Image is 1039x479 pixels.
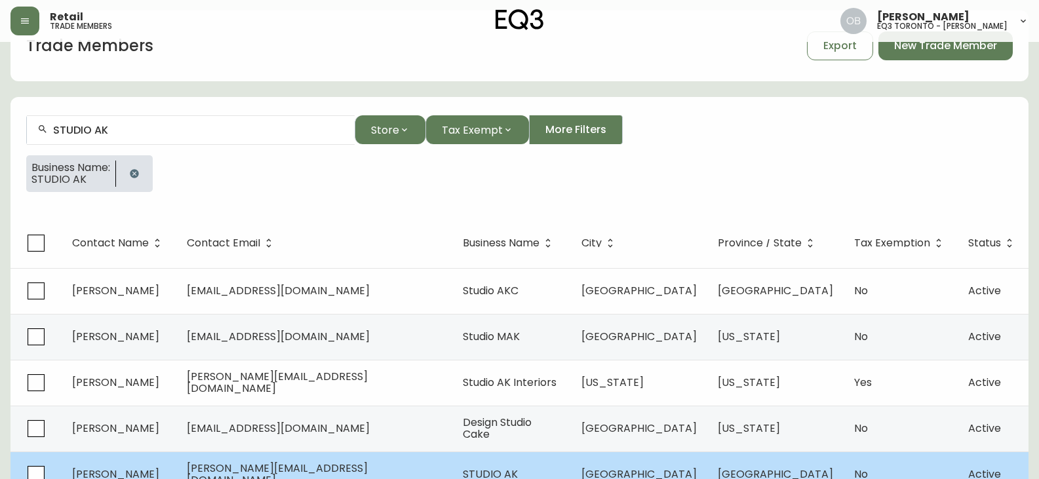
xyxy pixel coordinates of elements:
[854,237,947,249] span: Tax Exemption
[968,239,1001,247] span: Status
[355,115,425,144] button: Store
[72,375,159,390] span: [PERSON_NAME]
[877,22,1008,30] h5: eq3 toronto - [PERSON_NAME]
[718,239,802,247] span: Province / State
[26,35,153,57] h1: Trade Members
[463,329,520,344] span: Studio MAK
[968,375,1001,390] span: Active
[463,415,532,442] span: Design Studio Cake
[854,375,872,390] span: Yes
[187,239,260,247] span: Contact Email
[187,237,277,249] span: Contact Email
[581,237,619,249] span: City
[968,329,1001,344] span: Active
[425,115,529,144] button: Tax Exempt
[581,375,644,390] span: [US_STATE]
[718,329,780,344] span: [US_STATE]
[545,123,606,137] span: More Filters
[72,329,159,344] span: [PERSON_NAME]
[968,283,1001,298] span: Active
[442,122,503,138] span: Tax Exempt
[496,9,544,30] img: logo
[840,8,867,34] img: 8e0065c524da89c5c924d5ed86cfe468
[187,329,370,344] span: [EMAIL_ADDRESS][DOMAIN_NAME]
[72,283,159,298] span: [PERSON_NAME]
[968,237,1018,249] span: Status
[463,237,557,249] span: Business Name
[187,283,370,298] span: [EMAIL_ADDRESS][DOMAIN_NAME]
[894,39,997,53] span: New Trade Member
[854,239,930,247] span: Tax Exemption
[807,31,873,60] button: Export
[823,39,857,53] span: Export
[72,421,159,436] span: [PERSON_NAME]
[72,237,166,249] span: Contact Name
[463,239,539,247] span: Business Name
[581,239,602,247] span: City
[581,283,697,298] span: [GEOGRAPHIC_DATA]
[878,31,1013,60] button: New Trade Member
[529,115,623,144] button: More Filters
[854,283,868,298] span: No
[718,421,780,436] span: [US_STATE]
[877,12,970,22] span: [PERSON_NAME]
[53,124,344,136] input: Search
[718,375,780,390] span: [US_STATE]
[854,421,868,436] span: No
[968,421,1001,436] span: Active
[187,421,370,436] span: [EMAIL_ADDRESS][DOMAIN_NAME]
[72,239,149,247] span: Contact Name
[581,421,697,436] span: [GEOGRAPHIC_DATA]
[50,22,112,30] h5: trade members
[31,162,110,174] span: Business Name:
[463,375,557,390] span: Studio AK Interiors
[718,237,819,249] span: Province / State
[31,174,110,185] span: STUDIO AK
[187,369,368,396] span: [PERSON_NAME][EMAIL_ADDRESS][DOMAIN_NAME]
[371,122,399,138] span: Store
[50,12,83,22] span: Retail
[854,329,868,344] span: No
[463,283,519,298] span: Studio AKC
[718,283,833,298] span: [GEOGRAPHIC_DATA]
[581,329,697,344] span: [GEOGRAPHIC_DATA]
